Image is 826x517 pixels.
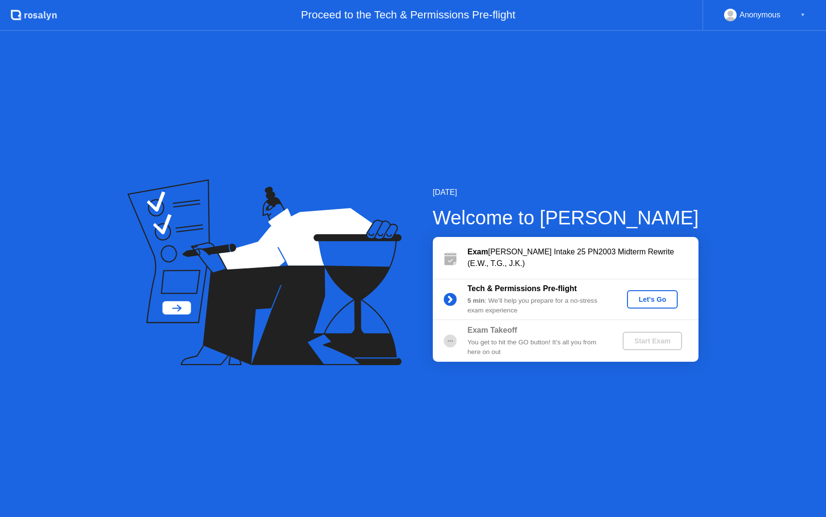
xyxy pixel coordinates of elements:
[433,203,699,232] div: Welcome to [PERSON_NAME]
[800,9,805,21] div: ▼
[627,290,678,309] button: Let's Go
[468,246,698,269] div: [PERSON_NAME] Intake 25 PN2003 Midterm Rewrite (E.W., T.G., J.K.)
[740,9,781,21] div: Anonymous
[433,187,699,198] div: [DATE]
[631,295,674,303] div: Let's Go
[468,297,485,304] b: 5 min
[627,337,678,345] div: Start Exam
[623,332,682,350] button: Start Exam
[468,338,607,357] div: You get to hit the GO button! It’s all you from here on out
[468,296,607,316] div: : We’ll help you prepare for a no-stress exam experience
[468,284,577,293] b: Tech & Permissions Pre-flight
[468,326,517,334] b: Exam Takeoff
[468,248,488,256] b: Exam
